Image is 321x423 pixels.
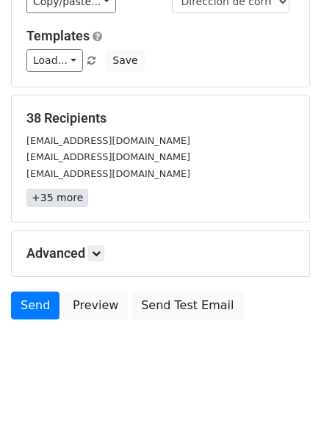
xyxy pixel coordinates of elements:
a: Load... [26,49,83,72]
a: +35 more [26,189,88,207]
div: Widget de chat [248,352,321,423]
a: Templates [26,28,90,43]
button: Save [106,49,144,72]
a: Send [11,292,59,319]
h5: 38 Recipients [26,110,295,126]
small: [EMAIL_ADDRESS][DOMAIN_NAME] [26,168,190,179]
small: [EMAIL_ADDRESS][DOMAIN_NAME] [26,135,190,146]
a: Send Test Email [131,292,243,319]
a: Preview [63,292,128,319]
small: [EMAIL_ADDRESS][DOMAIN_NAME] [26,151,190,162]
h5: Advanced [26,245,295,261]
iframe: Chat Widget [248,352,321,423]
